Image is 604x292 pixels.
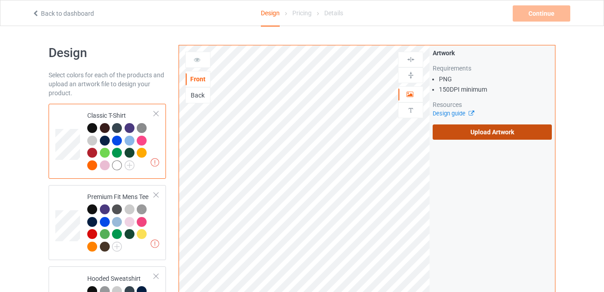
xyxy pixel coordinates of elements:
a: Back to dashboard [32,10,94,17]
div: Front [186,75,210,84]
div: Premium Fit Mens Tee [87,192,154,251]
div: Select colors for each of the products and upload an artwork file to design your product. [49,71,166,97]
li: 150 DPI minimum [439,85,552,94]
img: exclamation icon [151,239,159,248]
div: Details [324,0,343,26]
li: PNG [439,75,552,84]
img: exclamation icon [151,158,159,167]
img: heather_texture.png [137,123,147,133]
h1: Design [49,45,166,61]
div: Requirements [433,64,552,73]
div: Design [261,0,280,27]
div: Resources [433,100,552,109]
label: Upload Artwork [433,124,552,140]
img: svg+xml;base64,PD94bWwgdmVyc2lvbj0iMS4wIiBlbmNvZGluZz0iVVRGLTgiPz4KPHN2ZyB3aWR0aD0iMjJweCIgaGVpZ2... [125,160,134,170]
a: Design guide [433,110,474,117]
img: svg%3E%0A [407,106,415,115]
img: svg%3E%0A [407,55,415,64]
div: Premium Fit Mens Tee [49,185,166,260]
img: svg%3E%0A [407,71,415,80]
div: Classic T-Shirt [87,111,154,169]
div: Artwork [433,49,552,58]
div: Back [186,91,210,100]
div: Pricing [292,0,312,26]
img: svg+xml;base64,PD94bWwgdmVyc2lvbj0iMS4wIiBlbmNvZGluZz0iVVRGLTgiPz4KPHN2ZyB3aWR0aD0iMjJweCIgaGVpZ2... [112,242,122,252]
div: Classic T-Shirt [49,104,166,179]
img: heather_texture.png [137,204,147,214]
